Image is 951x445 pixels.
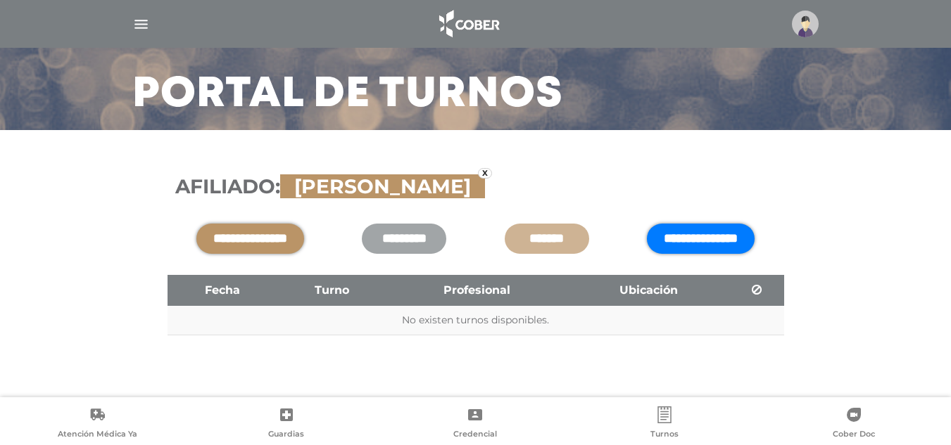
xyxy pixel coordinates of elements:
[277,275,386,306] th: Turno
[478,168,492,179] a: x
[568,275,731,306] th: Ubicación
[192,406,382,442] a: Guardias
[792,11,819,37] img: profile-placeholder.svg
[570,406,760,442] a: Turnos
[58,429,137,441] span: Atención Médica Ya
[268,429,304,441] span: Guardias
[432,7,505,41] img: logo_cober_home-white.png
[287,174,478,198] span: [PERSON_NAME]
[759,406,948,442] a: Cober Doc
[650,429,679,441] span: Turnos
[168,306,784,335] td: No existen turnos disponibles.
[453,429,497,441] span: Credencial
[132,77,563,113] h3: Portal de turnos
[833,429,875,441] span: Cober Doc
[175,175,776,199] h3: Afiliado:
[132,15,150,33] img: Cober_menu-lines-white.svg
[386,275,568,306] th: Profesional
[168,275,278,306] th: Fecha
[381,406,570,442] a: Credencial
[3,406,192,442] a: Atención Médica Ya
